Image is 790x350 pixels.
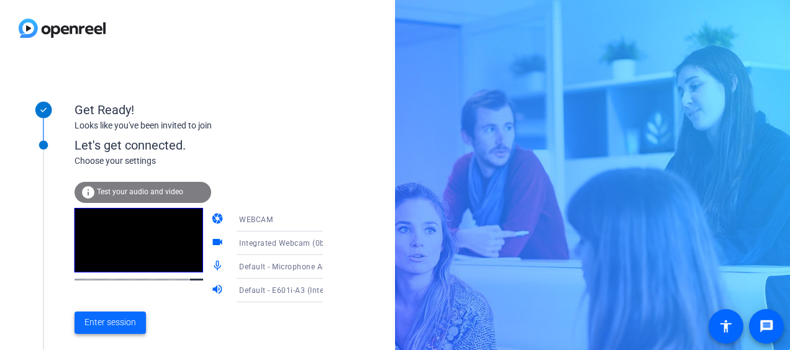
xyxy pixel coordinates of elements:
[211,259,226,274] mat-icon: mic_none
[97,187,183,196] span: Test your audio and video
[211,283,226,298] mat-icon: volume_up
[75,136,348,155] div: Let's get connected.
[84,316,136,329] span: Enter session
[719,319,733,334] mat-icon: accessibility
[75,119,323,132] div: Looks like you've been invited to join
[239,215,273,224] span: WEBCAM
[75,155,348,168] div: Choose your settings
[239,285,392,295] span: Default - E601i-A3 (Intel(R) Display Audio)
[239,238,358,248] span: Integrated Webcam (0bda:5673)
[75,312,146,334] button: Enter session
[75,101,323,119] div: Get Ready!
[211,212,226,227] mat-icon: camera
[211,236,226,251] mat-icon: videocam
[759,319,774,334] mat-icon: message
[81,185,96,200] mat-icon: info
[239,261,405,271] span: Default - Microphone Array (Realtek(R) Audio)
